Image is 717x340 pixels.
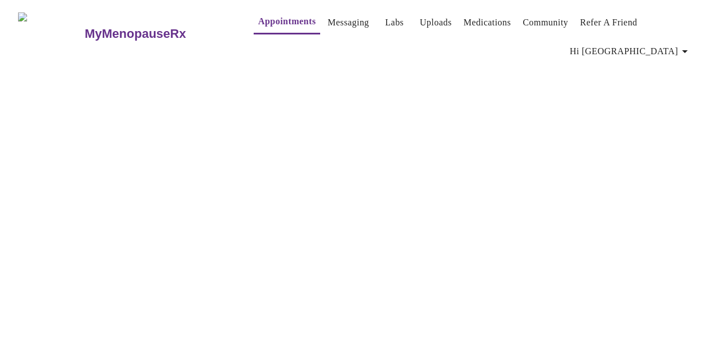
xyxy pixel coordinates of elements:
button: Hi [GEOGRAPHIC_DATA] [565,40,696,63]
a: Messaging [327,15,369,30]
span: Hi [GEOGRAPHIC_DATA] [570,43,692,59]
button: Community [518,11,573,34]
a: Labs [385,15,404,30]
button: Medications [459,11,515,34]
button: Labs [377,11,413,34]
button: Refer a Friend [576,11,642,34]
a: Appointments [258,14,316,29]
button: Appointments [254,10,320,34]
a: Refer a Friend [580,15,638,30]
button: Messaging [323,11,373,34]
h3: MyMenopauseRx [85,27,186,41]
a: Medications [463,15,511,30]
a: Uploads [420,15,452,30]
button: Uploads [415,11,457,34]
a: Community [523,15,568,30]
img: MyMenopauseRx Logo [18,12,83,55]
a: MyMenopauseRx [83,14,231,54]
